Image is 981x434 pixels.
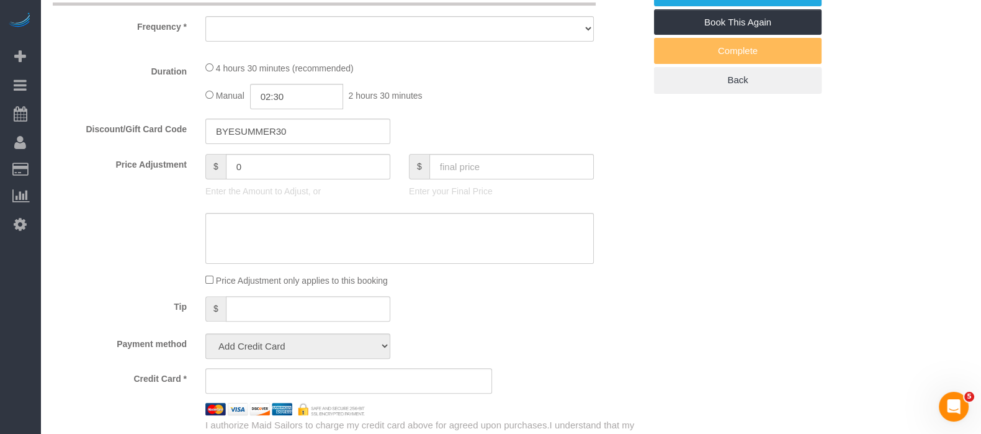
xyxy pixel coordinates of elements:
[409,185,594,197] p: Enter your Final Price
[216,276,388,286] span: Price Adjustment only applies to this booking
[939,392,969,422] iframe: Intercom live chat
[216,91,244,101] span: Manual
[205,154,226,179] span: $
[43,119,196,135] label: Discount/Gift Card Code
[205,185,390,197] p: Enter the Amount to Adjust, or
[964,392,974,402] span: 5
[43,368,196,385] label: Credit Card *
[348,91,422,101] span: 2 hours 30 minutes
[654,67,822,93] a: Back
[216,375,482,386] iframe: Secure card payment input frame
[216,63,354,73] span: 4 hours 30 minutes (recommended)
[43,333,196,350] label: Payment method
[205,296,226,322] span: $
[7,12,32,30] img: Automaid Logo
[43,61,196,78] label: Duration
[43,154,196,171] label: Price Adjustment
[409,154,429,179] span: $
[43,296,196,313] label: Tip
[429,154,594,179] input: final price
[654,9,822,35] a: Book This Again
[43,16,196,33] label: Frequency *
[196,403,374,415] img: credit cards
